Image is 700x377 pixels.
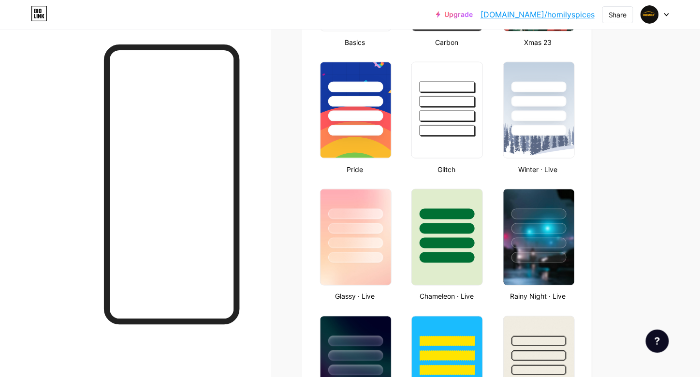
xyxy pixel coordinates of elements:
div: Glitch [408,164,484,174]
div: Glassy · Live [317,291,393,302]
img: homilyspices [641,5,659,24]
div: Share [609,10,627,20]
div: Pride [317,164,393,174]
a: Upgrade [436,11,473,18]
div: Carbon [408,37,484,47]
div: Winter · Live [500,164,576,174]
div: Rainy Night · Live [500,291,576,302]
div: Basics [317,37,393,47]
div: Chameleon · Live [408,291,484,302]
div: Xmas 23 [500,37,576,47]
a: [DOMAIN_NAME]/homilyspices [481,9,595,20]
